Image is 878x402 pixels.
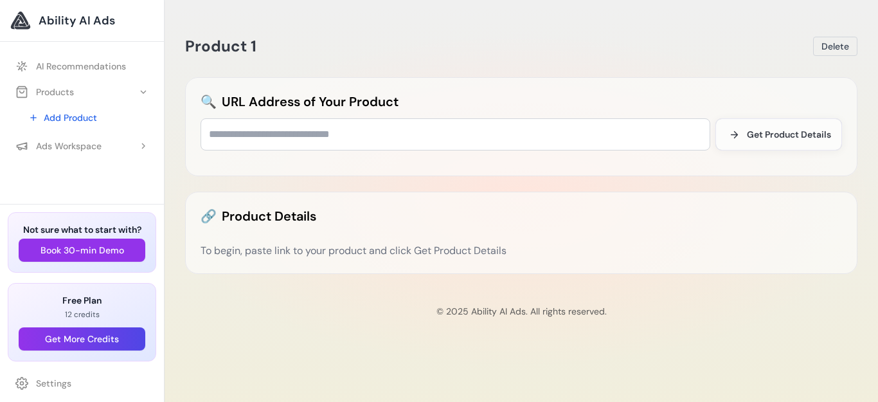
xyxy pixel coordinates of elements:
[19,309,145,320] p: 12 credits
[715,118,842,151] button: Get Product Details
[39,12,115,30] span: Ability AI Ads
[8,372,156,395] a: Settings
[201,207,217,225] span: 🔗
[813,37,857,56] button: Delete
[747,128,831,141] span: Get Product Details
[19,239,145,262] button: Book 30-min Demo
[19,327,145,351] button: Get More Credits
[201,243,842,259] div: To begin, paste link to your product and click Get Product Details
[201,207,842,225] h2: Product Details
[175,305,868,318] p: © 2025 Ability AI Ads. All rights reserved.
[8,55,156,78] a: AI Recommendations
[15,86,74,98] div: Products
[201,93,217,111] span: 🔍
[8,134,156,158] button: Ads Workspace
[15,140,102,152] div: Ads Workspace
[21,106,156,129] a: Add Product
[185,36,256,56] span: Product 1
[8,80,156,104] button: Products
[201,93,842,111] h2: URL Address of Your Product
[10,10,154,31] a: Ability AI Ads
[19,294,145,307] h3: Free Plan
[19,223,145,236] h3: Not sure what to start with?
[821,40,849,53] span: Delete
